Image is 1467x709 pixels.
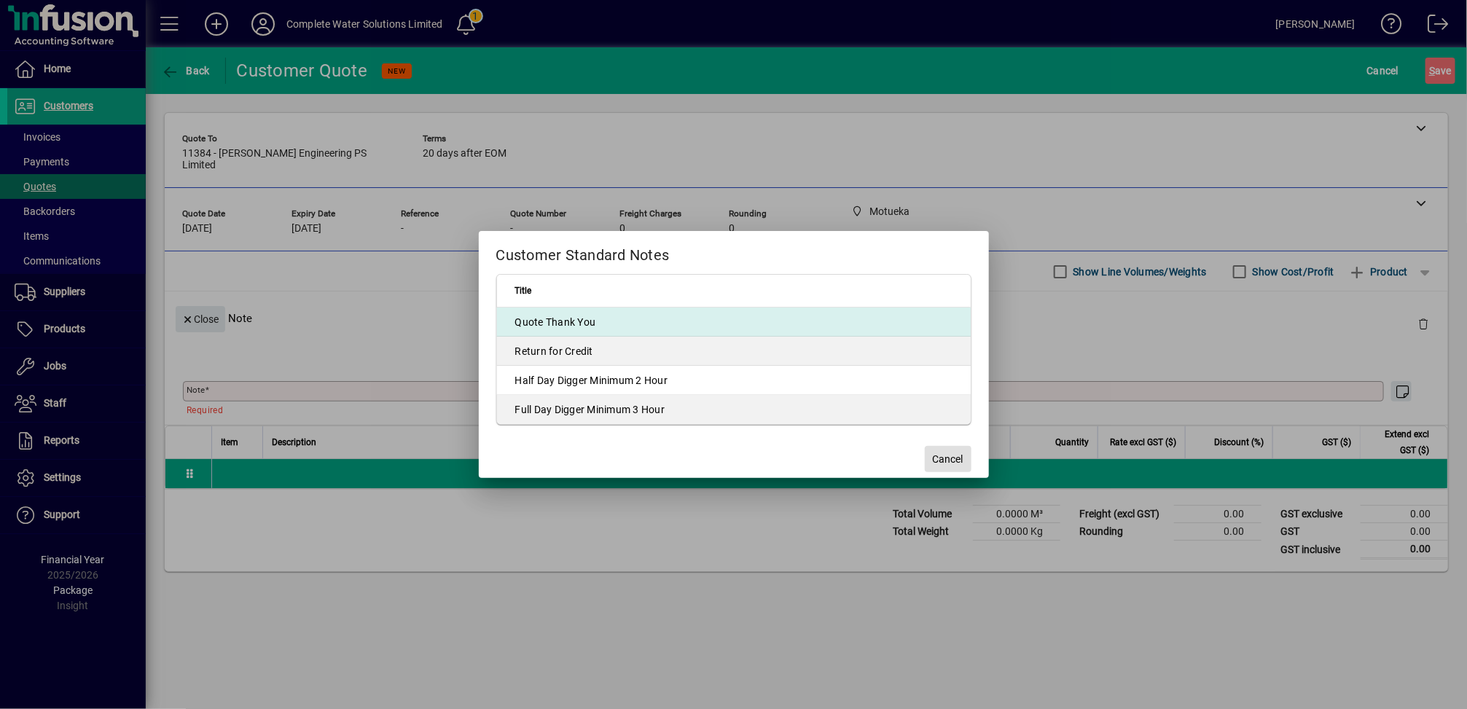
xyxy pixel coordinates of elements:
[497,337,971,366] td: Return for Credit
[497,395,971,424] td: Full Day Digger Minimum 3 Hour
[515,283,532,299] span: Title
[925,446,971,472] button: Cancel
[497,308,971,337] td: Quote Thank You
[497,366,971,395] td: Half Day Digger Minimum 2 Hour
[479,231,989,273] h2: Customer Standard Notes
[933,452,963,467] span: Cancel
